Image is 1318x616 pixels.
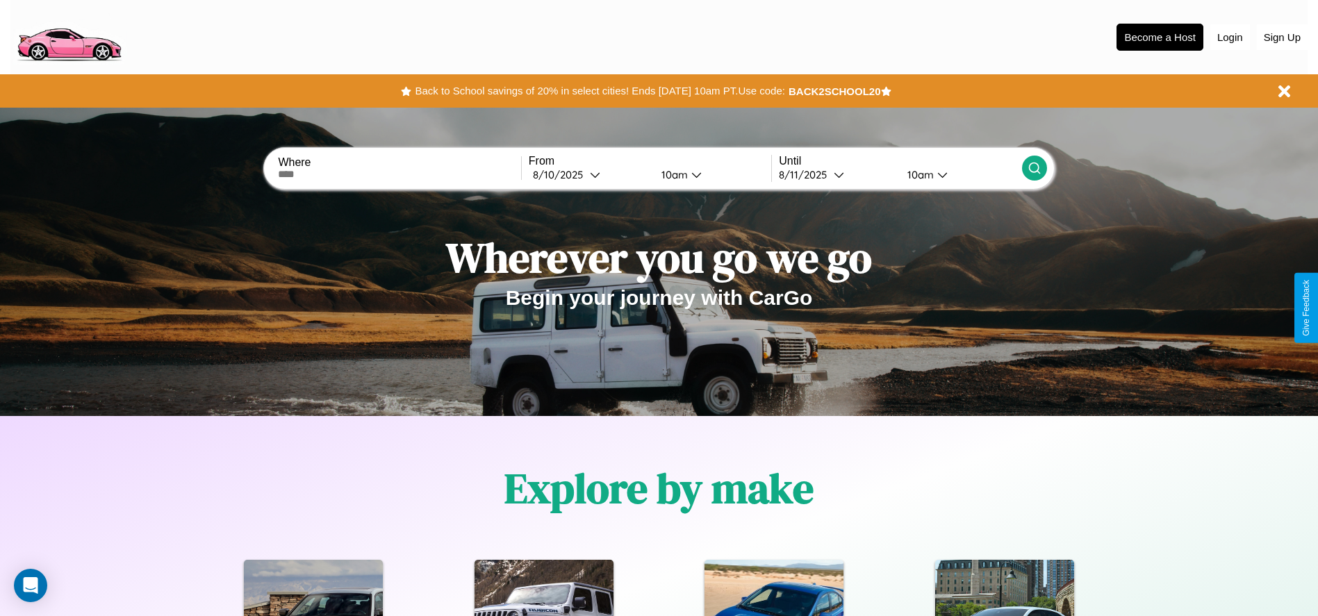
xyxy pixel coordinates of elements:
[529,167,650,182] button: 8/10/2025
[1210,24,1250,50] button: Login
[654,168,691,181] div: 10am
[504,460,814,517] h1: Explore by make
[10,7,127,65] img: logo
[529,155,771,167] label: From
[779,168,834,181] div: 8 / 11 / 2025
[1301,280,1311,336] div: Give Feedback
[1117,24,1203,51] button: Become a Host
[650,167,772,182] button: 10am
[896,167,1022,182] button: 10am
[789,85,881,97] b: BACK2SCHOOL20
[1257,24,1308,50] button: Sign Up
[533,168,590,181] div: 8 / 10 / 2025
[411,81,788,101] button: Back to School savings of 20% in select cities! Ends [DATE] 10am PT.Use code:
[779,155,1021,167] label: Until
[900,168,937,181] div: 10am
[278,156,520,169] label: Where
[14,569,47,602] div: Open Intercom Messenger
